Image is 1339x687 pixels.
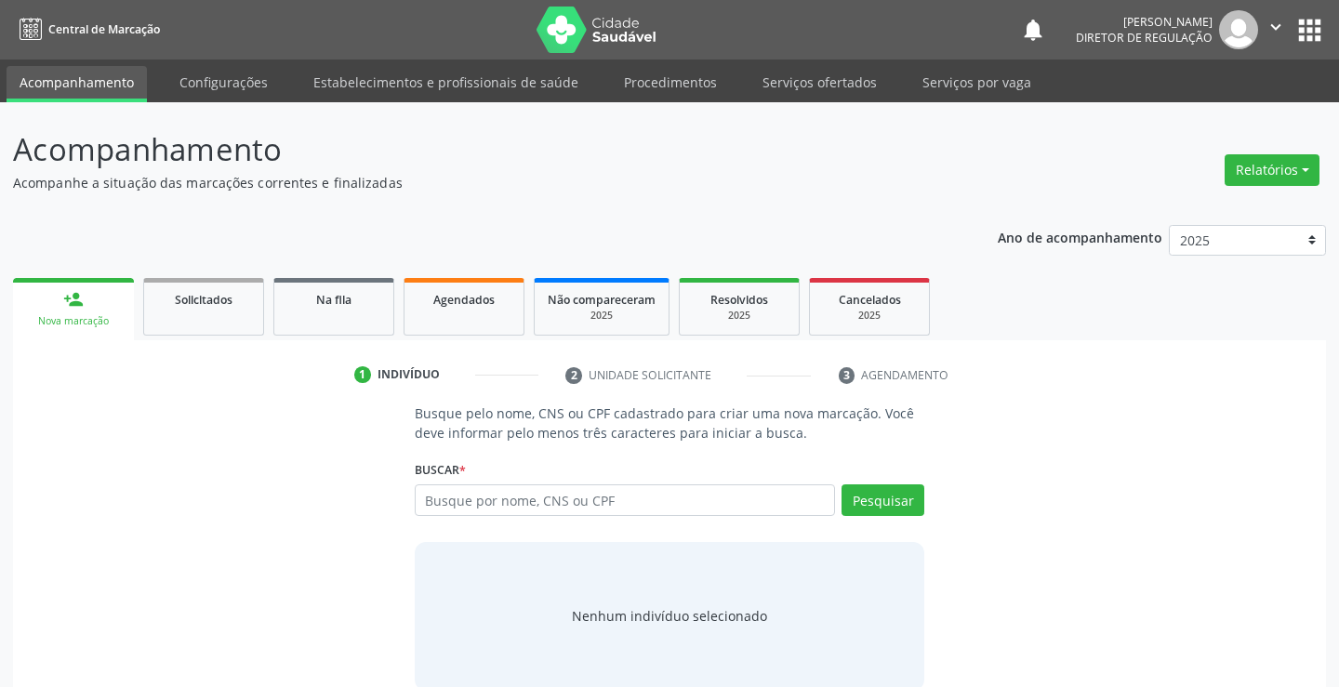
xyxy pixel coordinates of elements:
[1266,17,1286,37] i: 
[48,21,160,37] span: Central de Marcação
[13,14,160,45] a: Central de Marcação
[1076,30,1213,46] span: Diretor de regulação
[1293,14,1326,46] button: apps
[749,66,890,99] a: Serviços ofertados
[998,225,1162,248] p: Ano de acompanhamento
[63,289,84,310] div: person_add
[548,309,656,323] div: 2025
[823,309,916,323] div: 2025
[1020,17,1046,43] button: notifications
[166,66,281,99] a: Configurações
[693,309,786,323] div: 2025
[415,484,836,516] input: Busque por nome, CNS ou CPF
[611,66,730,99] a: Procedimentos
[433,292,495,308] span: Agendados
[909,66,1044,99] a: Serviços por vaga
[1225,154,1319,186] button: Relatórios
[1219,10,1258,49] img: img
[415,403,925,443] p: Busque pelo nome, CNS ou CPF cadastrado para criar uma nova marcação. Você deve informar pelo men...
[300,66,591,99] a: Estabelecimentos e profissionais de saúde
[415,456,466,484] label: Buscar
[572,606,767,626] div: Nenhum indivíduo selecionado
[354,366,371,383] div: 1
[378,366,440,383] div: Indivíduo
[548,292,656,308] span: Não compareceram
[1258,10,1293,49] button: 
[7,66,147,102] a: Acompanhamento
[26,314,121,328] div: Nova marcação
[710,292,768,308] span: Resolvidos
[13,173,932,192] p: Acompanhe a situação das marcações correntes e finalizadas
[839,292,901,308] span: Cancelados
[13,126,932,173] p: Acompanhamento
[1076,14,1213,30] div: [PERSON_NAME]
[175,292,232,308] span: Solicitados
[842,484,924,516] button: Pesquisar
[316,292,351,308] span: Na fila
